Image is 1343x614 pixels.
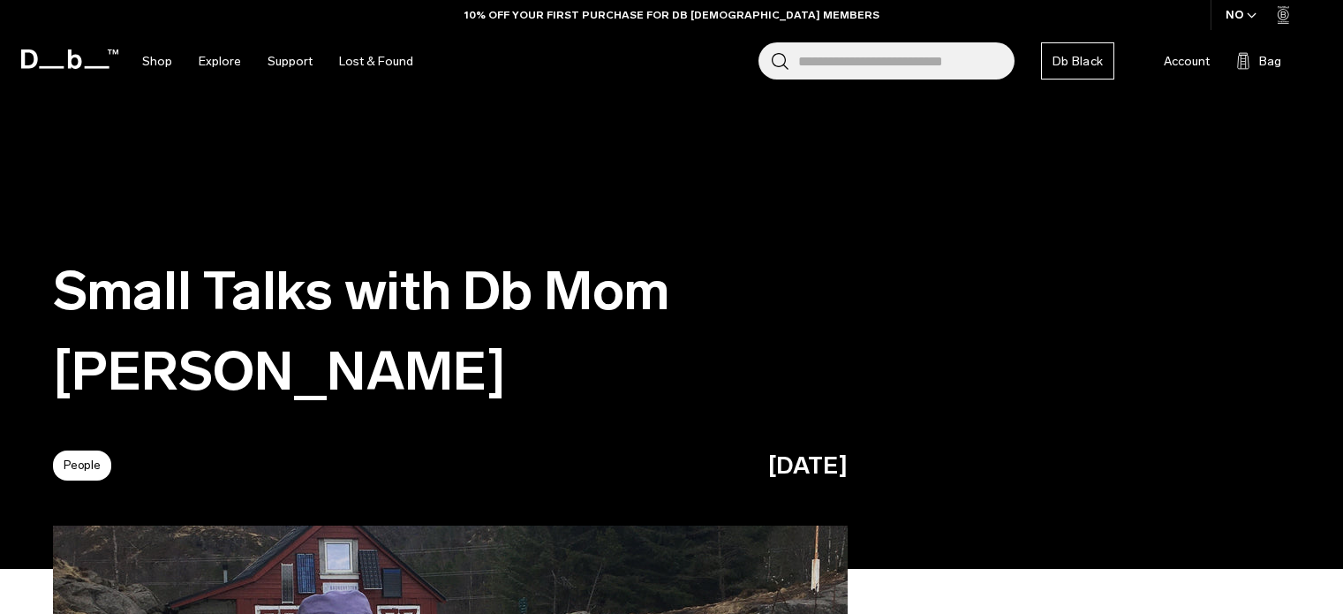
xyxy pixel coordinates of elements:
[64,458,101,472] a: People
[53,251,848,413] h1: Small Talks with Db Mom [PERSON_NAME]
[1041,42,1114,80] a: Db Black
[1259,52,1281,71] span: Bag
[464,7,879,23] a: 10% OFF YOUR FIRST PURCHASE FOR DB [DEMOGRAPHIC_DATA] MEMBERS
[339,30,413,93] a: Lost & Found
[1236,50,1281,72] button: Bag
[1164,52,1210,71] span: Account
[129,30,426,93] nav: Main Navigation
[268,30,313,93] a: Support
[142,30,172,93] a: Shop
[199,30,241,93] a: Explore
[1141,50,1210,72] a: Account
[768,448,848,483] h3: [DATE]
